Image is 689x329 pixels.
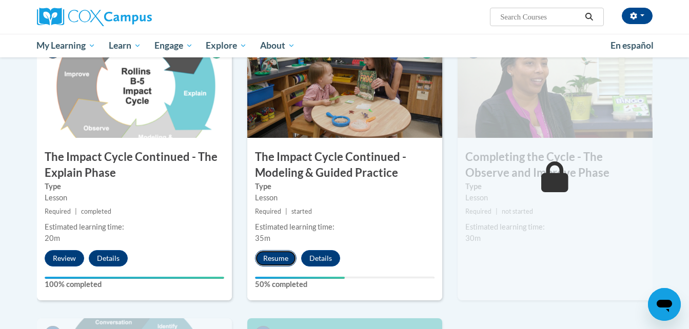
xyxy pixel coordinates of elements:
button: Search [581,11,597,23]
img: Course Image [458,35,653,138]
button: Account Settings [622,8,653,24]
label: Type [465,181,645,192]
span: Required [255,208,281,215]
span: Engage [154,39,193,52]
img: Course Image [247,35,442,138]
label: Type [255,181,435,192]
button: Resume [255,250,297,266]
span: Required [45,208,71,215]
span: En español [611,40,654,51]
iframe: Button to launch messaging window [648,288,681,321]
h3: Completing the Cycle - The Observe and Improve Phase [458,149,653,181]
label: 100% completed [45,279,224,290]
div: Main menu [22,34,668,57]
div: Estimated learning time: [45,221,224,233]
span: Required [465,208,491,215]
span: | [496,208,498,215]
label: Type [45,181,224,192]
span: Explore [206,39,247,52]
span: completed [81,208,111,215]
div: Estimated learning time: [255,221,435,233]
span: My Learning [36,39,95,52]
div: Your progress [255,277,345,279]
span: 35m [255,234,270,242]
input: Search Courses [499,11,581,23]
div: Lesson [255,192,435,203]
button: Details [301,250,340,266]
a: About [253,34,302,57]
span: Learn [109,39,141,52]
span: | [285,208,287,215]
a: My Learning [30,34,103,57]
span: 30m [465,234,481,242]
span: started [291,208,312,215]
div: Lesson [465,192,645,203]
button: Review [45,250,84,266]
span: not started [502,208,533,215]
a: En español [604,35,660,56]
a: Cox Campus [37,8,232,26]
div: Lesson [45,192,224,203]
a: Engage [148,34,200,57]
h3: The Impact Cycle Continued - Modeling & Guided Practice [247,149,442,181]
span: About [260,39,295,52]
button: Details [89,250,128,266]
span: 20m [45,234,60,242]
a: Explore [199,34,253,57]
label: 50% completed [255,279,435,290]
img: Cox Campus [37,8,152,26]
h3: The Impact Cycle Continued - The Explain Phase [37,149,232,181]
div: Estimated learning time: [465,221,645,233]
img: Course Image [37,35,232,138]
span: | [75,208,77,215]
a: Learn [102,34,148,57]
div: Your progress [45,277,224,279]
